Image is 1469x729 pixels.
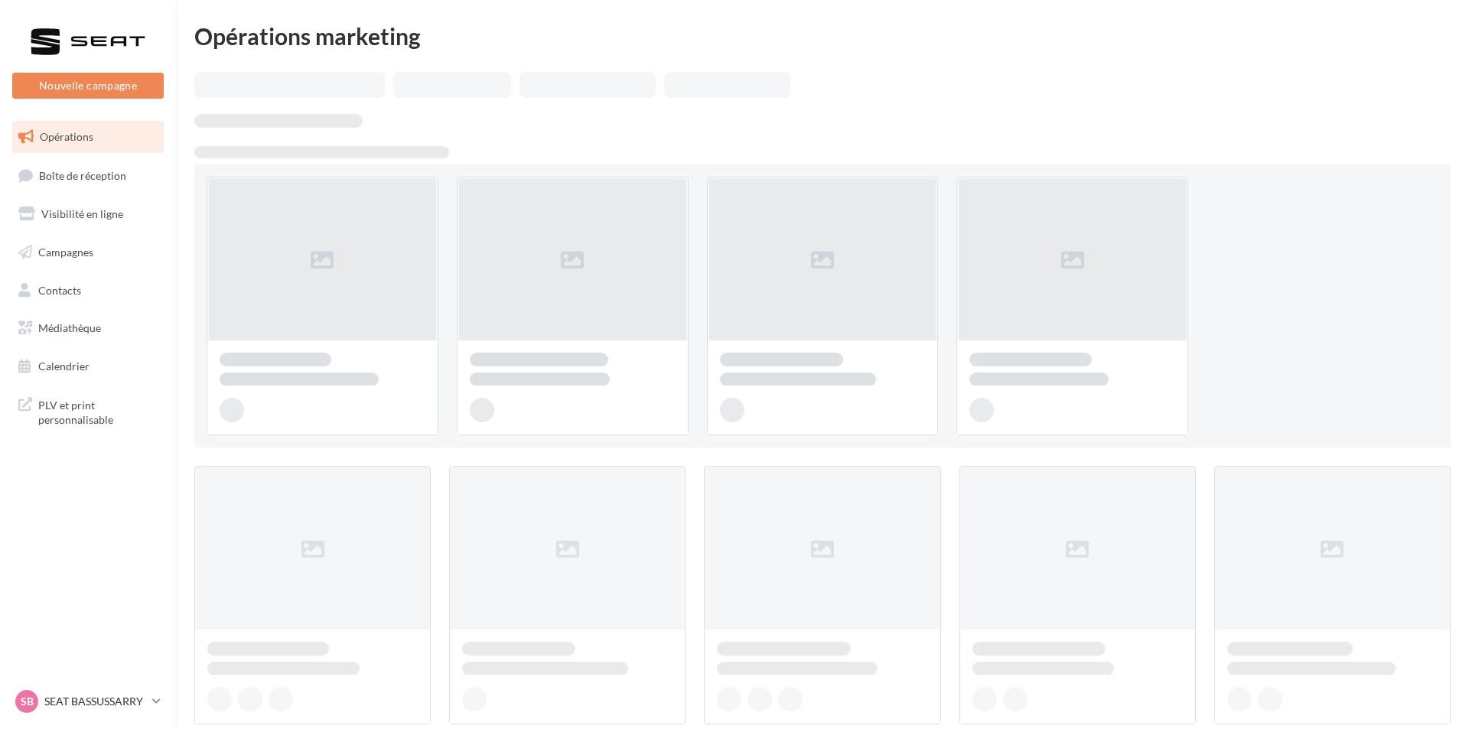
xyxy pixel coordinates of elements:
a: Boîte de réception [9,159,167,192]
span: Boîte de réception [39,168,126,181]
a: PLV et print personnalisable [9,389,167,434]
p: SEAT BASSUSSARRY [44,694,146,709]
a: Visibilité en ligne [9,198,167,230]
div: Opérations marketing [194,24,1451,47]
a: Campagnes [9,236,167,268]
a: Calendrier [9,350,167,382]
span: Calendrier [38,360,90,373]
span: Médiathèque [38,321,101,334]
span: Contacts [38,283,81,296]
a: SB SEAT BASSUSSARRY [12,687,164,716]
a: Opérations [9,121,167,153]
span: PLV et print personnalisable [38,395,158,428]
button: Nouvelle campagne [12,73,164,99]
span: Campagnes [38,246,93,259]
span: Visibilité en ligne [41,207,123,220]
a: Médiathèque [9,312,167,344]
span: SB [21,694,34,709]
span: Opérations [40,130,93,143]
a: Contacts [9,275,167,307]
